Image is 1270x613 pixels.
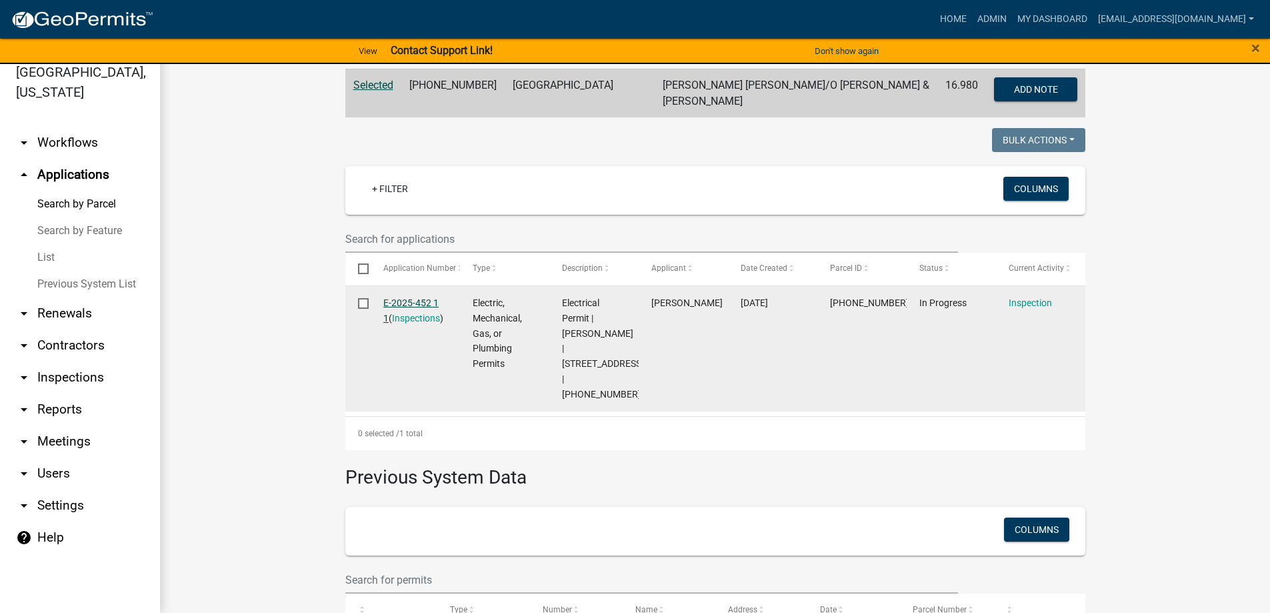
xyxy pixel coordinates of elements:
[1012,7,1093,32] a: My Dashboard
[994,77,1077,101] button: Add Note
[505,69,621,117] td: [GEOGRAPHIC_DATA]
[817,253,907,285] datatable-header-cell: Parcel ID
[1251,40,1260,56] button: Close
[371,253,460,285] datatable-header-cell: Application Number
[639,253,728,285] datatable-header-cell: Applicant
[16,135,32,151] i: arrow_drop_down
[741,297,768,308] span: 09/16/2025
[345,417,1085,450] div: 1 total
[1093,7,1259,32] a: [EMAIL_ADDRESS][DOMAIN_NAME]
[473,297,522,369] span: Electric, Mechanical, Gas, or Plumbing Permits
[16,338,32,354] i: arrow_drop_down
[16,305,32,322] i: arrow_drop_down
[1013,83,1057,94] span: Add Note
[345,225,959,253] input: Search for applications
[1004,518,1069,542] button: Columns
[16,498,32,514] i: arrow_drop_down
[383,263,456,273] span: Application Number
[345,450,1085,492] h3: Previous System Data
[16,466,32,482] i: arrow_drop_down
[992,128,1085,152] button: Bulk Actions
[1009,297,1052,308] a: Inspection
[401,69,505,117] td: [PHONE_NUMBER]
[809,40,884,62] button: Don't show again
[919,263,943,273] span: Status
[353,79,393,91] a: Selected
[1251,39,1260,57] span: ×
[562,297,644,400] span: Electrical Permit | Zinoviy Biletskiy | 1364 CHARLIES CREEK RD | 064-00-00-103
[996,253,1085,285] datatable-header-cell: Current Activity
[741,263,787,273] span: Date Created
[353,40,383,62] a: View
[937,69,986,117] td: 16.980
[16,167,32,183] i: arrow_drop_up
[830,297,909,308] span: 064-00-00-103
[383,297,439,324] a: E-2025-452 1 1
[16,530,32,546] i: help
[919,297,967,308] span: In Progress
[549,253,639,285] datatable-header-cell: Description
[1009,263,1064,273] span: Current Activity
[1003,177,1069,201] button: Columns
[16,370,32,386] i: arrow_drop_down
[935,7,972,32] a: Home
[16,434,32,450] i: arrow_drop_down
[392,313,440,324] a: Inspections
[473,263,490,273] span: Type
[651,297,723,308] span: Sandra Ronez
[345,253,371,285] datatable-header-cell: Select
[651,263,686,273] span: Applicant
[728,253,817,285] datatable-header-cell: Date Created
[361,177,419,201] a: + Filter
[358,429,399,438] span: 0 selected /
[907,253,996,285] datatable-header-cell: Status
[562,263,603,273] span: Description
[972,7,1012,32] a: Admin
[345,566,959,594] input: Search for permits
[391,44,493,57] strong: Contact Support Link!
[460,253,549,285] datatable-header-cell: Type
[830,263,862,273] span: Parcel ID
[16,402,32,418] i: arrow_drop_down
[383,295,447,326] div: ( )
[655,69,937,117] td: [PERSON_NAME] [PERSON_NAME]/O [PERSON_NAME] & [PERSON_NAME]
